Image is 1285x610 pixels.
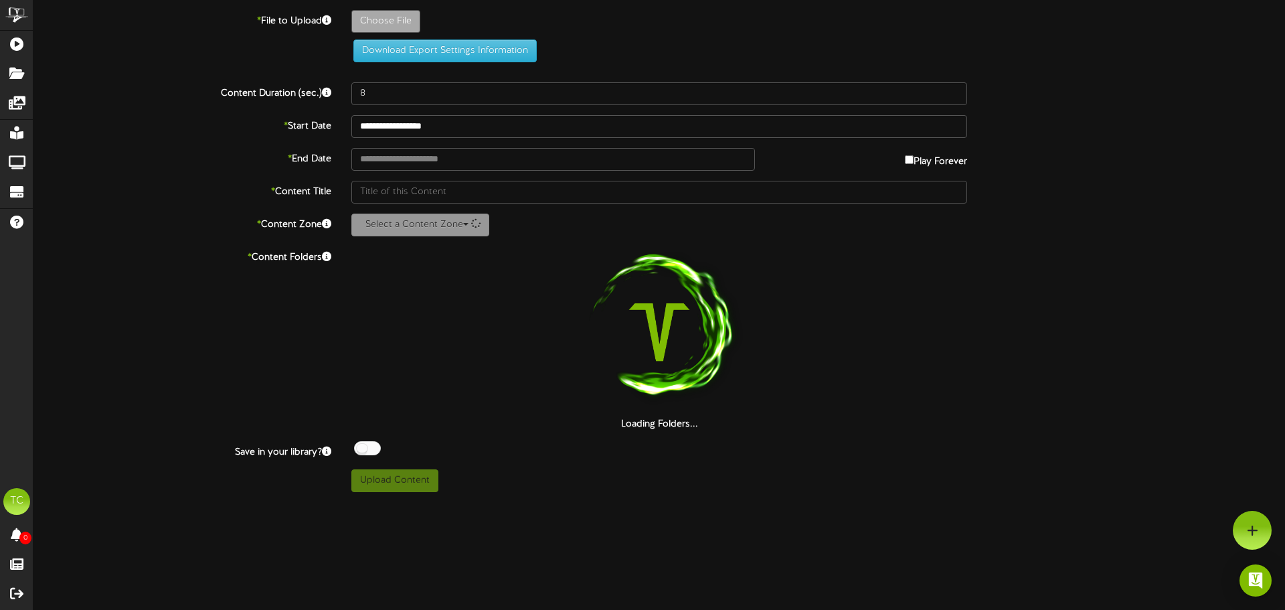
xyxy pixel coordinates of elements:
[23,115,341,133] label: Start Date
[351,469,438,492] button: Upload Content
[905,148,967,169] label: Play Forever
[347,46,537,56] a: Download Export Settings Information
[621,419,698,429] strong: Loading Folders...
[574,246,745,418] img: loading-spinner-1.png
[23,181,341,199] label: Content Title
[353,40,537,62] button: Download Export Settings Information
[3,488,30,515] div: TC
[905,155,914,164] input: Play Forever
[23,148,341,166] label: End Date
[351,214,489,236] button: Select a Content Zone
[23,246,341,264] label: Content Folders
[23,10,341,28] label: File to Upload
[19,532,31,544] span: 0
[1239,564,1272,597] div: Open Intercom Messenger
[23,82,341,100] label: Content Duration (sec.)
[23,441,341,459] label: Save in your library?
[23,214,341,232] label: Content Zone
[351,181,967,204] input: Title of this Content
